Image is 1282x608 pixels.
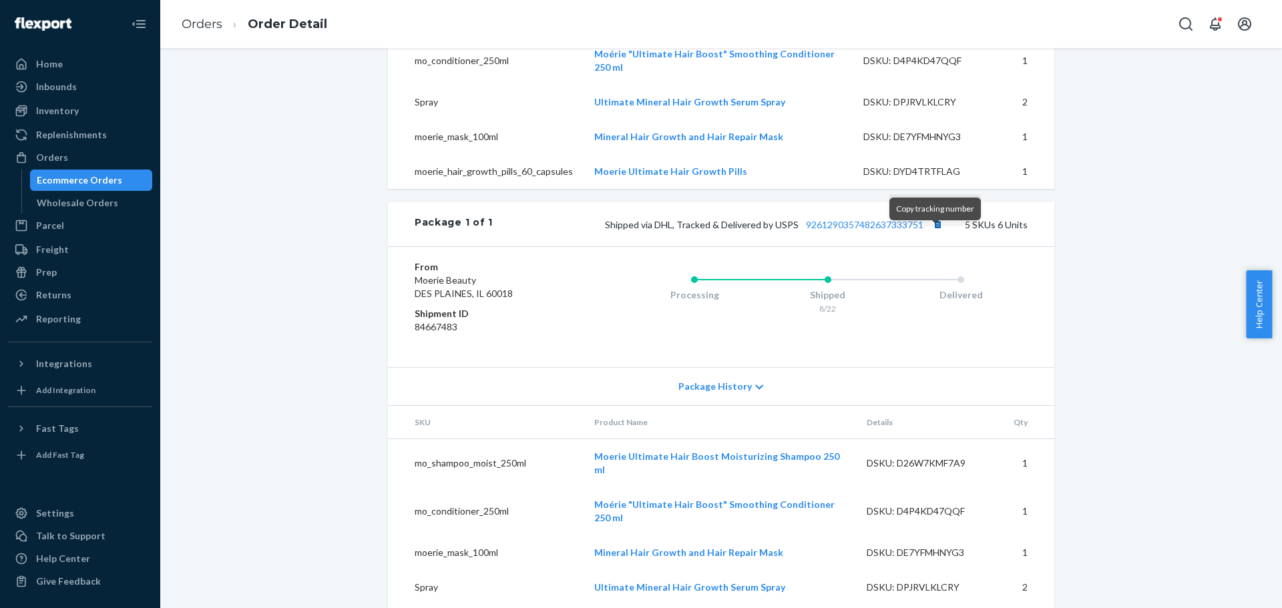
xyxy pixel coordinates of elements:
[36,57,63,71] div: Home
[761,303,895,314] div: 8/22
[37,174,122,187] div: Ecommerce Orders
[388,85,584,119] td: Spray
[8,262,152,283] a: Prep
[594,547,783,558] a: Mineral Hair Growth and Hair Repair Mask
[37,196,118,210] div: Wholesale Orders
[126,11,152,37] button: Close Navigation
[36,288,71,302] div: Returns
[8,353,152,374] button: Integrations
[1000,119,1054,154] td: 1
[761,288,895,302] div: Shipped
[1003,535,1054,570] td: 1
[863,95,989,109] div: DSKU: DPJRVLKLCRY
[584,406,856,439] th: Product Name
[594,166,747,177] a: Moerie Ultimate Hair Growth Pills
[867,505,992,518] div: DSKU: D4P4KD47QQF
[36,575,101,588] div: Give Feedback
[867,546,992,559] div: DSKU: DE7YFMHNYG3
[678,380,752,393] span: Package History
[863,54,989,67] div: DSKU: D4P4KD47QQF
[1202,11,1229,37] button: Open notifications
[36,104,79,117] div: Inventory
[8,380,152,401] a: Add Integration
[605,219,946,230] span: Shipped via DHL, Tracked & Delivered by USPS
[388,37,584,85] td: mo_conditioner_250ml
[388,535,584,570] td: moerie_mask_100ml
[1003,570,1054,605] td: 2
[8,239,152,260] a: Freight
[388,439,584,488] td: mo_shampoo_moist_250ml
[36,552,90,565] div: Help Center
[36,529,105,543] div: Talk to Support
[896,204,974,214] span: Copy tracking number
[894,288,1028,302] div: Delivered
[36,357,92,370] div: Integrations
[36,219,64,232] div: Parcel
[867,457,992,470] div: DSKU: D26W7KMF7A9
[36,449,84,461] div: Add Fast Tag
[15,17,71,31] img: Flexport logo
[8,147,152,168] a: Orders
[1231,11,1258,37] button: Open account menu
[8,100,152,121] a: Inventory
[415,216,493,233] div: Package 1 of 1
[36,384,95,396] div: Add Integration
[415,307,574,320] dt: Shipment ID
[1246,270,1272,338] button: Help Center
[415,320,574,334] dd: 84667483
[8,418,152,439] button: Fast Tags
[8,571,152,592] button: Give Feedback
[8,76,152,97] a: Inbounds
[388,154,584,189] td: moerie_hair_growth_pills_60_capsules
[248,17,327,31] a: Order Detail
[1003,487,1054,535] td: 1
[8,503,152,524] a: Settings
[8,284,152,306] a: Returns
[36,128,107,141] div: Replenishments
[36,266,57,279] div: Prep
[415,274,513,299] span: Moerie Beauty DES PLAINES, IL 60018
[182,17,222,31] a: Orders
[415,260,574,274] dt: From
[493,216,1028,233] div: 5 SKUs 6 Units
[863,165,989,178] div: DSKU: DYD4TRTFLAG
[863,130,989,143] div: DSKU: DE7YFMHNYG3
[867,581,992,594] div: DSKU: DPJRVLKLCRY
[8,444,152,466] a: Add Fast Tag
[36,151,68,164] div: Orders
[36,422,79,435] div: Fast Tags
[36,312,81,326] div: Reporting
[36,80,77,93] div: Inbounds
[594,581,785,593] a: Ultimate Mineral Hair Growth Serum Spray
[8,548,152,569] a: Help Center
[1000,154,1054,189] td: 1
[30,170,153,191] a: Ecommerce Orders
[8,124,152,145] a: Replenishments
[1003,439,1054,488] td: 1
[8,53,152,75] a: Home
[594,96,785,107] a: Ultimate Mineral Hair Growth Serum Spray
[1000,37,1054,85] td: 1
[856,406,1003,439] th: Details
[388,119,584,154] td: moerie_mask_100ml
[388,570,584,605] td: Spray
[8,308,152,330] a: Reporting
[388,487,584,535] td: mo_conditioner_250ml
[594,499,835,523] a: Moérie "Ultimate Hair Boost" Smoothing Conditioner 250 ml
[594,131,783,142] a: Mineral Hair Growth and Hair Repair Mask
[594,48,835,73] a: Moérie "Ultimate Hair Boost" Smoothing Conditioner 250 ml
[36,243,69,256] div: Freight
[30,192,153,214] a: Wholesale Orders
[1172,11,1199,37] button: Open Search Box
[628,288,761,302] div: Processing
[1000,85,1054,119] td: 2
[594,450,839,475] a: Moerie Ultimate Hair Boost Moisturizing Shampoo 250 ml
[388,406,584,439] th: SKU
[806,219,923,230] a: 9261290357482637333751
[36,507,74,520] div: Settings
[1003,406,1054,439] th: Qty
[171,5,338,44] ol: breadcrumbs
[8,525,152,547] a: Talk to Support
[8,215,152,236] a: Parcel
